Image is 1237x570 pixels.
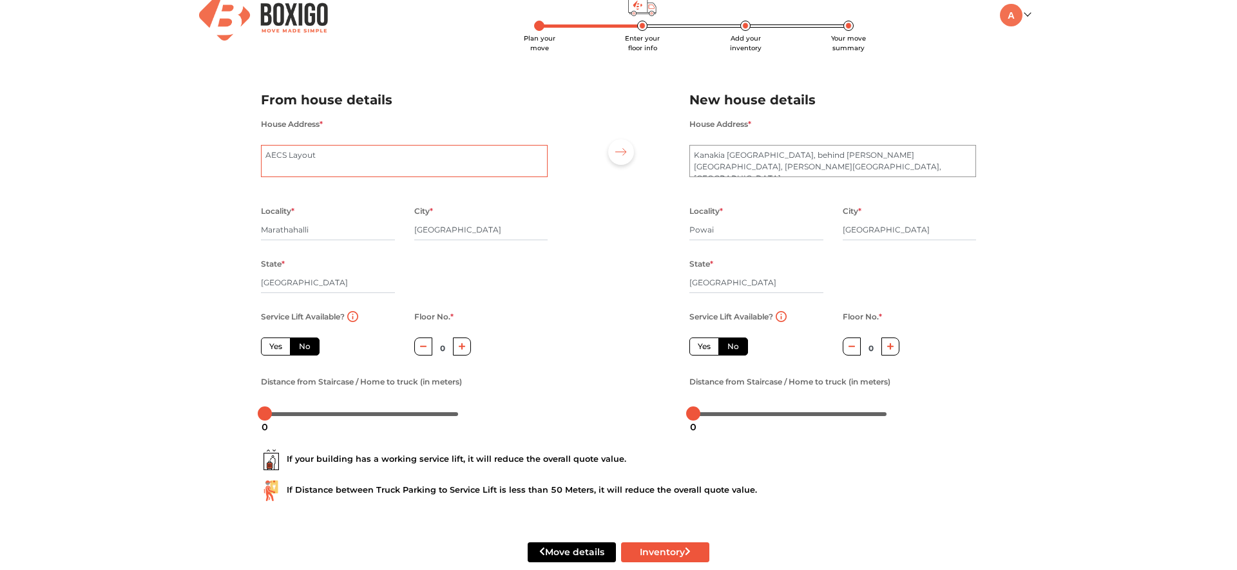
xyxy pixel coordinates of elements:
img: ... [261,480,282,501]
button: Move details [528,542,616,562]
label: House Address [689,116,751,133]
span: Plan your move [524,34,555,52]
label: Distance from Staircase / Home to truck (in meters) [261,374,462,390]
label: State [689,256,713,272]
label: House Address [261,116,323,133]
h2: New house details [689,90,976,111]
label: City [843,203,861,220]
label: Floor No. [843,309,882,325]
label: Floor No. [414,309,454,325]
button: Inventory [621,542,709,562]
label: Yes [689,337,719,356]
div: 0 [685,416,702,438]
label: Locality [261,203,294,220]
label: No [290,337,320,356]
label: No [718,337,748,356]
textarea: Kanakia [GEOGRAPHIC_DATA], behind [PERSON_NAME][GEOGRAPHIC_DATA], [PERSON_NAME][GEOGRAPHIC_DATA],... [689,145,976,177]
label: Locality [689,203,723,220]
div: If Distance between Truck Parking to Service Lift is less than 50 Meters, it will reduce the over... [261,480,976,501]
label: State [261,256,285,272]
h2: From house details [261,90,548,111]
label: Yes [261,337,291,356]
img: ... [261,450,282,470]
textarea: AECS Layout [261,145,548,177]
label: Service Lift Available? [261,309,345,325]
label: City [414,203,433,220]
div: If your building has a working service lift, it will reduce the overall quote value. [261,450,976,470]
span: Enter your floor info [625,34,660,52]
label: Service Lift Available? [689,309,773,325]
span: Add your inventory [730,34,762,52]
span: Your move summary [831,34,866,52]
div: 0 [256,416,273,438]
label: Distance from Staircase / Home to truck (in meters) [689,374,890,390]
